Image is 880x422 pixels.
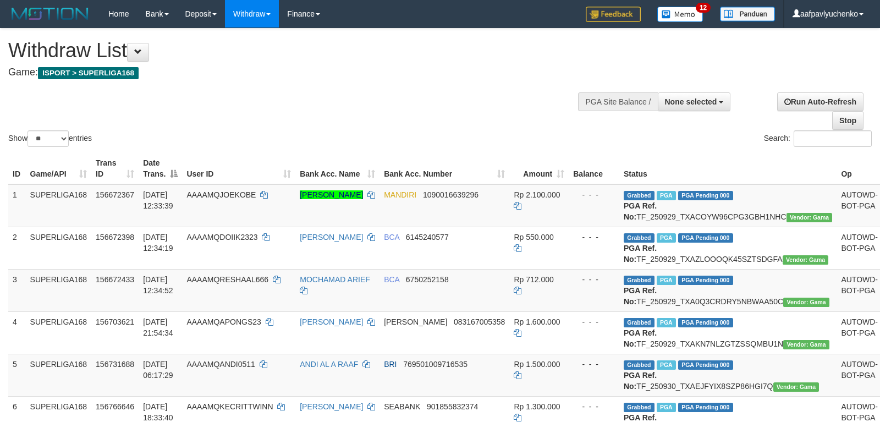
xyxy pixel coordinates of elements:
[764,130,872,147] label: Search:
[26,311,92,354] td: SUPERLIGA168
[8,40,576,62] h1: Withdraw List
[8,184,26,227] td: 1
[578,92,657,111] div: PGA Site Balance /
[300,402,363,411] a: [PERSON_NAME]
[143,402,173,422] span: [DATE] 18:33:40
[26,153,92,184] th: Game/API: activate to sort column ascending
[384,233,399,242] span: BCA
[624,276,654,285] span: Grabbed
[26,354,92,396] td: SUPERLIGA168
[300,190,363,199] a: [PERSON_NAME]
[657,191,676,200] span: Marked by aafsengchandara
[665,97,717,106] span: None selected
[26,269,92,311] td: SUPERLIGA168
[186,360,255,369] span: AAAAMQANDI0511
[384,275,399,284] span: BCA
[8,354,26,396] td: 5
[96,402,134,411] span: 156766646
[186,402,273,411] span: AAAAMQKECRITTWINN
[624,244,657,264] b: PGA Ref. No:
[777,92,864,111] a: Run Auto-Refresh
[403,360,468,369] span: Copy 769501009716535 to clipboard
[8,67,576,78] h4: Game:
[186,317,261,326] span: AAAAMQAPONGS23
[406,233,449,242] span: Copy 6145240577 to clipboard
[186,190,256,199] span: AAAAMQJOEKOBE
[624,201,657,221] b: PGA Ref. No:
[624,191,654,200] span: Grabbed
[38,67,139,79] span: ISPORT > SUPERLIGA168
[619,269,837,311] td: TF_250929_TXA0Q3CRDRY5NBWAA50C
[569,153,619,184] th: Balance
[8,227,26,269] td: 2
[573,232,615,243] div: - - -
[8,6,92,22] img: MOTION_logo.png
[143,233,173,253] span: [DATE] 12:34:19
[300,360,358,369] a: ANDI AL A RAAF
[186,233,257,242] span: AAAAMQDOIIK2323
[586,7,641,22] img: Feedback.jpg
[624,318,654,327] span: Grabbed
[573,189,615,200] div: - - -
[573,359,615,370] div: - - -
[143,190,173,210] span: [DATE] 12:33:39
[406,275,449,284] span: Copy 6750252158 to clipboard
[514,402,560,411] span: Rp 1.300.000
[783,255,829,265] span: Vendor URL: https://trx31.1velocity.biz
[678,191,733,200] span: PGA Pending
[678,233,733,243] span: PGA Pending
[657,276,676,285] span: Marked by aafsoycanthlai
[96,275,134,284] span: 156672433
[619,227,837,269] td: TF_250929_TXAZLOOOQK45SZTSDGFA
[384,360,397,369] span: BRI
[773,382,820,392] span: Vendor URL: https://trx31.1velocity.biz
[8,153,26,184] th: ID
[657,7,703,22] img: Button%20Memo.svg
[619,354,837,396] td: TF_250930_TXAEJFYIX8SZP86HGI7Q
[624,233,654,243] span: Grabbed
[384,190,416,199] span: MANDIRI
[186,275,268,284] span: AAAAMQRESHAAL666
[454,317,505,326] span: Copy 083167005358 to clipboard
[427,402,478,411] span: Copy 901855832374 to clipboard
[514,190,560,199] span: Rp 2.100.000
[384,317,447,326] span: [PERSON_NAME]
[143,360,173,380] span: [DATE] 06:17:29
[624,286,657,306] b: PGA Ref. No:
[26,227,92,269] td: SUPERLIGA168
[300,275,370,284] a: MOCHAMAD ARIEF
[300,317,363,326] a: [PERSON_NAME]
[720,7,775,21] img: panduan.png
[143,317,173,337] span: [DATE] 21:54:34
[8,269,26,311] td: 3
[696,3,711,13] span: 12
[28,130,69,147] select: Showentries
[657,318,676,327] span: Marked by aafchhiseyha
[678,276,733,285] span: PGA Pending
[573,401,615,412] div: - - -
[96,360,134,369] span: 156731688
[658,92,731,111] button: None selected
[300,233,363,242] a: [PERSON_NAME]
[678,360,733,370] span: PGA Pending
[624,328,657,348] b: PGA Ref. No:
[96,233,134,242] span: 156672398
[794,130,872,147] input: Search:
[514,317,560,326] span: Rp 1.600.000
[96,317,134,326] span: 156703621
[573,274,615,285] div: - - -
[182,153,295,184] th: User ID: activate to sort column ascending
[657,403,676,412] span: Marked by aafheankoy
[624,403,654,412] span: Grabbed
[143,275,173,295] span: [DATE] 12:34:52
[624,360,654,370] span: Grabbed
[380,153,509,184] th: Bank Acc. Number: activate to sort column ascending
[787,213,833,222] span: Vendor URL: https://trx31.1velocity.biz
[423,190,479,199] span: Copy 1090016639296 to clipboard
[783,340,829,349] span: Vendor URL: https://trx31.1velocity.biz
[26,184,92,227] td: SUPERLIGA168
[783,298,829,307] span: Vendor URL: https://trx31.1velocity.biz
[657,360,676,370] span: Marked by aafromsomean
[8,311,26,354] td: 4
[678,403,733,412] span: PGA Pending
